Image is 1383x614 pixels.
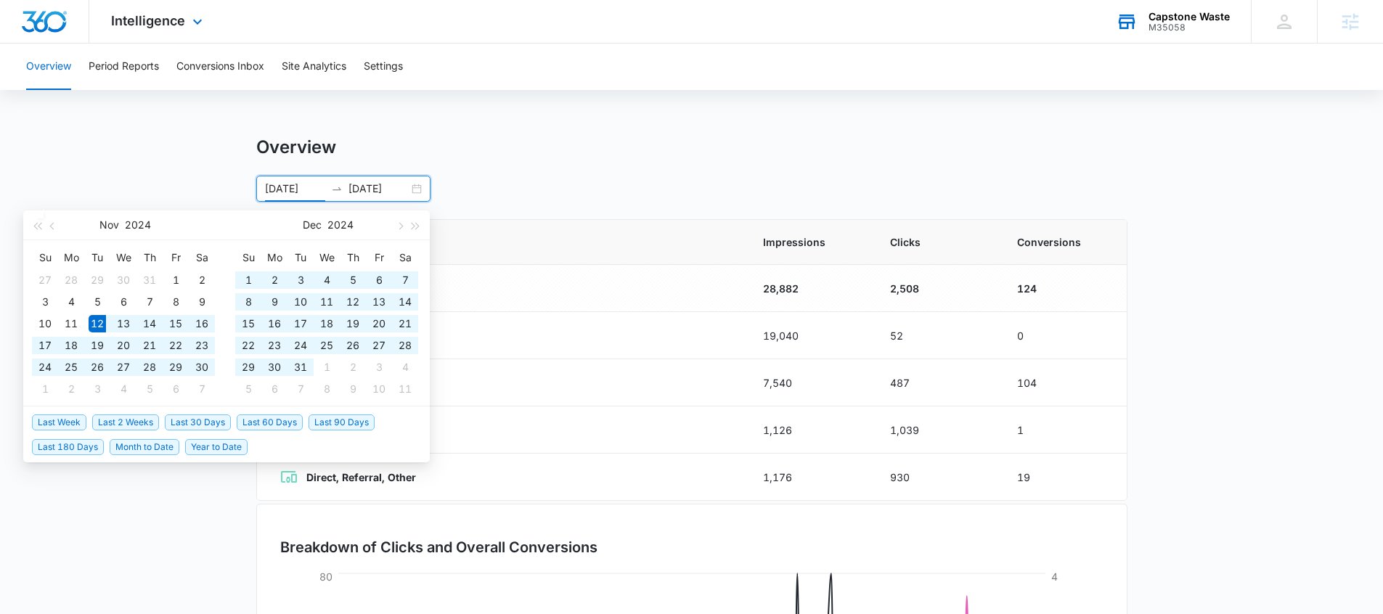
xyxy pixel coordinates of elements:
th: Mo [58,246,84,269]
div: 21 [396,315,414,332]
div: 29 [240,359,257,376]
div: 4 [318,271,335,289]
span: Last 30 Days [165,414,231,430]
div: 27 [36,271,54,289]
div: 31 [292,359,309,376]
div: 5 [89,293,106,311]
div: 1 [240,271,257,289]
td: 2025-01-07 [287,378,314,400]
td: 2024-11-24 [32,356,58,378]
span: to [331,183,343,195]
td: 2024-12-19 [340,313,366,335]
td: 2025-01-09 [340,378,366,400]
th: Th [136,246,163,269]
td: 2024-11-29 [163,356,189,378]
td: 1,176 [746,454,873,501]
button: Dec [303,210,322,240]
td: 2024-11-16 [189,313,215,335]
td: 2025-01-01 [314,356,340,378]
th: Fr [163,246,189,269]
td: 2024-12-15 [235,313,261,335]
td: 2024-11-10 [32,313,58,335]
div: 27 [370,337,388,354]
span: Intelligence [111,13,185,28]
th: Mo [261,246,287,269]
div: 29 [167,359,184,376]
td: 0 [1000,312,1127,359]
h1: Overview [256,136,336,158]
th: Sa [392,246,418,269]
td: 2024-11-19 [84,335,110,356]
td: 2024-11-03 [32,291,58,313]
div: 4 [115,380,132,398]
button: Nov [99,210,119,240]
input: Start date [265,181,325,197]
div: 1 [318,359,335,376]
div: 4 [396,359,414,376]
span: Year to Date [185,439,248,455]
td: 2024-12-24 [287,335,314,356]
td: 2024-12-16 [261,313,287,335]
td: 2025-01-08 [314,378,340,400]
td: 2024-11-05 [84,291,110,313]
div: 19 [89,337,106,354]
div: 16 [193,315,211,332]
div: 23 [266,337,283,354]
td: 2024-11-11 [58,313,84,335]
td: 2024-11-06 [110,291,136,313]
div: 7 [193,380,211,398]
div: 30 [193,359,211,376]
div: 18 [318,315,335,332]
div: 16 [266,315,283,332]
div: 24 [292,337,309,354]
td: 2024-11-25 [58,356,84,378]
div: 6 [167,380,184,398]
td: 2024-12-05 [340,269,366,291]
div: 11 [318,293,335,311]
td: 2024-11-07 [136,291,163,313]
div: 20 [370,315,388,332]
td: 2025-01-06 [261,378,287,400]
div: 18 [62,337,80,354]
td: 2024-12-12 [340,291,366,313]
td: 2024-12-21 [392,313,418,335]
div: 25 [318,337,335,354]
div: 28 [62,271,80,289]
td: 2024-11-04 [58,291,84,313]
div: 10 [370,380,388,398]
td: 2024-11-15 [163,313,189,335]
div: 7 [141,293,158,311]
td: 19,040 [746,312,873,359]
div: 9 [193,293,211,311]
div: 3 [36,293,54,311]
td: 2024-12-07 [392,269,418,291]
div: 20 [115,337,132,354]
div: 24 [36,359,54,376]
div: 17 [292,315,309,332]
span: swap-right [331,183,343,195]
td: 2024-12-07 [189,378,215,400]
td: 2024-11-13 [110,313,136,335]
div: 6 [370,271,388,289]
td: 2024-12-20 [366,313,392,335]
button: Settings [364,44,403,90]
div: 6 [266,380,283,398]
th: We [110,246,136,269]
td: 2024-10-31 [136,269,163,291]
div: 11 [396,380,414,398]
td: 28,882 [746,265,873,312]
div: 8 [167,293,184,311]
div: 2 [266,271,283,289]
div: account id [1149,22,1230,33]
td: 2024-11-28 [136,356,163,378]
th: Tu [287,246,314,269]
td: 1 [1000,406,1127,454]
td: 2024-11-09 [189,291,215,313]
div: 13 [115,315,132,332]
th: Sa [189,246,215,269]
h3: Breakdown of Clicks and Overall Conversions [280,536,597,558]
button: 2024 [125,210,151,240]
div: 5 [240,380,257,398]
div: 8 [318,380,335,398]
div: 22 [240,337,257,354]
